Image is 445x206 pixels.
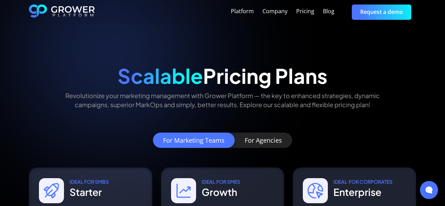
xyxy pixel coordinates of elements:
[70,185,109,199] div: Starter
[296,8,314,15] div: Pricing
[231,8,254,15] div: Platform
[352,5,411,19] a: Request a demo
[202,178,240,185] div: IDEAL For SMes
[323,8,334,15] div: Blog
[54,91,391,109] p: Revolutionize your marketing management with Grower Platform — the key to enhanced strategies, dy...
[333,185,393,199] div: Enterprise
[245,137,282,144] div: For Agencies
[323,7,334,16] a: Blog
[118,63,203,88] span: Scalable
[333,178,393,185] div: IDEAL For CORPORATES
[202,185,240,199] div: Growth
[29,5,95,20] a: home
[118,64,327,88] div: Pricing Plans
[262,7,288,16] a: Company
[163,137,225,144] div: For Marketing Teams
[296,7,314,16] a: Pricing
[70,178,109,185] div: IDEAL For SmbS
[262,8,288,15] div: Company
[231,7,254,16] a: Platform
